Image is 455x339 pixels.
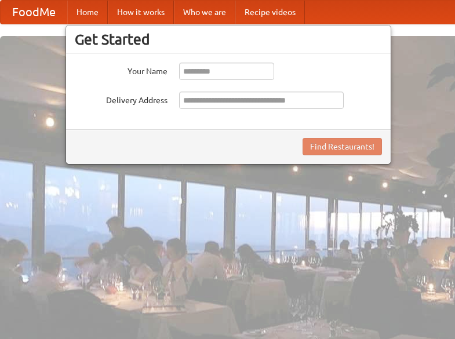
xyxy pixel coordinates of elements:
[235,1,305,24] a: Recipe videos
[303,138,382,155] button: Find Restaurants!
[108,1,174,24] a: How it works
[75,63,168,77] label: Your Name
[174,1,235,24] a: Who we are
[75,92,168,106] label: Delivery Address
[75,31,382,48] h3: Get Started
[1,1,67,24] a: FoodMe
[67,1,108,24] a: Home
